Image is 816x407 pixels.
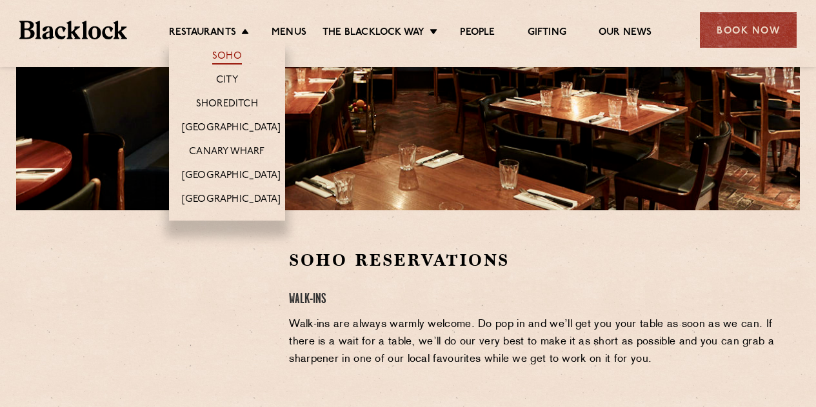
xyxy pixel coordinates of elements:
a: Shoreditch [196,98,258,112]
a: The Blacklock Way [323,26,424,41]
h2: Soho Reservations [289,249,784,272]
a: Gifting [528,26,566,41]
a: Menus [272,26,306,41]
img: BL_Textured_Logo-footer-cropped.svg [19,21,127,39]
div: Book Now [700,12,797,48]
p: Walk-ins are always warmly welcome. Do pop in and we’ll get you your table as soon as we can. If ... [289,316,784,368]
h4: Walk-Ins [289,291,784,308]
a: Canary Wharf [189,146,264,160]
a: Soho [212,50,242,65]
a: [GEOGRAPHIC_DATA] [182,122,281,136]
a: City [216,74,238,88]
a: Our News [599,26,652,41]
a: [GEOGRAPHIC_DATA] [182,170,281,184]
a: [GEOGRAPHIC_DATA] [182,194,281,208]
a: People [460,26,495,41]
a: Restaurants [169,26,236,41]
